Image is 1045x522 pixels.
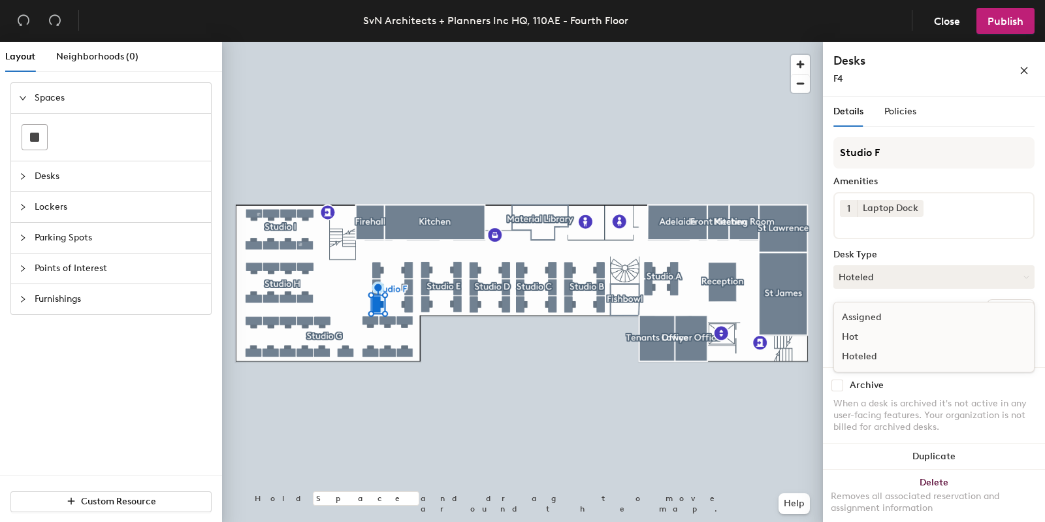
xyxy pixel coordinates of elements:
[19,203,27,211] span: collapsed
[833,73,843,84] span: F4
[17,14,30,27] span: undo
[19,265,27,272] span: collapsed
[833,398,1035,433] div: When a desk is archived it's not active in any user-facing features. Your organization is not bil...
[834,308,965,327] div: Assigned
[10,8,37,34] button: Undo (⌘ + Z)
[934,15,960,27] span: Close
[19,94,27,102] span: expanded
[988,15,1023,27] span: Publish
[833,106,863,117] span: Details
[987,299,1035,321] button: Ungroup
[779,493,810,514] button: Help
[42,8,68,34] button: Redo (⌘ + ⇧ + Z)
[833,52,977,69] h4: Desks
[35,253,203,284] span: Points of Interest
[834,347,965,367] div: Hoteled
[976,8,1035,34] button: Publish
[884,106,916,117] span: Policies
[850,380,884,391] div: Archive
[19,172,27,180] span: collapsed
[1020,66,1029,75] span: close
[10,491,212,512] button: Custom Resource
[363,12,628,29] div: SvN Architects + Planners Inc HQ, 110AE - Fourth Floor
[833,176,1035,187] div: Amenities
[840,200,857,217] button: 1
[35,161,203,191] span: Desks
[56,51,138,62] span: Neighborhoods (0)
[923,8,971,34] button: Close
[833,250,1035,260] div: Desk Type
[823,444,1045,470] button: Duplicate
[35,284,203,314] span: Furnishings
[35,83,203,113] span: Spaces
[847,202,850,216] span: 1
[831,491,1037,514] div: Removes all associated reservation and assignment information
[35,192,203,222] span: Lockers
[833,265,1035,289] button: Hoteled
[19,234,27,242] span: collapsed
[5,51,35,62] span: Layout
[19,295,27,303] span: collapsed
[81,496,156,507] span: Custom Resource
[35,223,203,253] span: Parking Spots
[857,200,924,217] div: Laptop Dock
[834,327,965,347] div: Hot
